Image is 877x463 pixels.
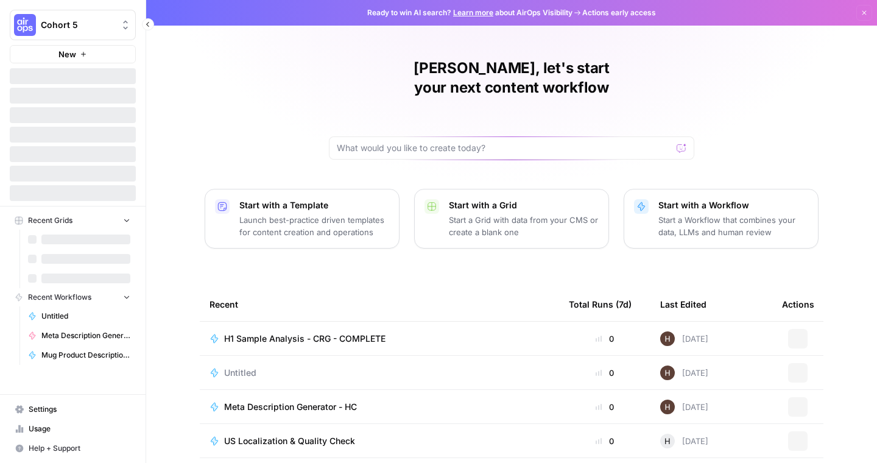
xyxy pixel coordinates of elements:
span: Untitled [41,311,130,322]
a: Mug Product Description - Prompt LLM Step [23,345,136,365]
button: Start with a TemplateLaunch best-practice driven templates for content creation and operations [205,189,400,249]
input: What would you like to create today? [337,142,672,154]
div: 0 [569,333,641,345]
span: Help + Support [29,443,130,454]
div: [DATE] [660,434,708,448]
a: Usage [10,419,136,439]
div: Total Runs (7d) [569,288,632,321]
div: [DATE] [660,331,708,346]
span: Actions early access [582,7,656,18]
span: Cohort 5 [41,19,114,31]
p: Start with a Grid [449,199,599,211]
div: 0 [569,367,641,379]
button: Help + Support [10,439,136,458]
p: Start a Grid with data from your CMS or create a blank one [449,214,599,238]
a: H1 Sample Analysis - CRG - COMPLETE [210,333,549,345]
span: US Localization & Quality Check [224,435,355,447]
img: 436bim7ufhw3ohwxraeybzubrpb8 [660,400,675,414]
img: Cohort 5 Logo [14,14,36,36]
span: Meta Description Generator - HC [224,401,357,413]
button: Start with a GridStart a Grid with data from your CMS or create a blank one [414,189,609,249]
a: Learn more [453,8,493,17]
span: Ready to win AI search? about AirOps Visibility [367,7,572,18]
div: Recent [210,288,549,321]
a: Meta Description Generator - HC [210,401,549,413]
span: Recent Grids [28,215,72,226]
button: Workspace: Cohort 5 [10,10,136,40]
a: US Localization & Quality Check [210,435,549,447]
button: Start with a WorkflowStart a Workflow that combines your data, LLMs and human review [624,189,819,249]
p: Start a Workflow that combines your data, LLMs and human review [658,214,808,238]
span: New [58,48,76,60]
span: H1 Sample Analysis - CRG - COMPLETE [224,333,386,345]
a: Untitled [210,367,549,379]
p: Start with a Workflow [658,199,808,211]
p: Launch best-practice driven templates for content creation and operations [239,214,389,238]
span: Usage [29,423,130,434]
div: Actions [782,288,814,321]
span: Settings [29,404,130,415]
span: H [664,435,671,447]
span: Recent Workflows [28,292,91,303]
p: Start with a Template [239,199,389,211]
img: 436bim7ufhw3ohwxraeybzubrpb8 [660,366,675,380]
button: Recent Workflows [10,288,136,306]
a: Untitled [23,306,136,326]
div: Last Edited [660,288,706,321]
button: Recent Grids [10,211,136,230]
a: Meta Description Generator [23,326,136,345]
div: [DATE] [660,400,708,414]
a: Settings [10,400,136,419]
div: 0 [569,435,641,447]
img: 436bim7ufhw3ohwxraeybzubrpb8 [660,331,675,346]
span: Meta Description Generator [41,330,130,341]
button: New [10,45,136,63]
h1: [PERSON_NAME], let's start your next content workflow [329,58,694,97]
div: 0 [569,401,641,413]
span: Mug Product Description - Prompt LLM Step [41,350,130,361]
div: [DATE] [660,366,708,380]
span: Untitled [224,367,256,379]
